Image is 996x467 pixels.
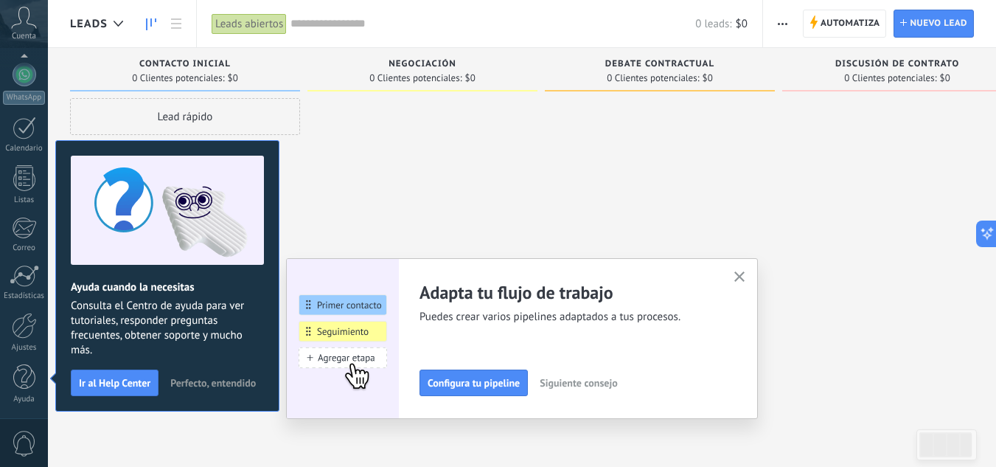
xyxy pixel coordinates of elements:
[71,299,264,358] span: Consulta el Centro de ayuda para ver tutoriales, responder preguntas frecuentes, obtener soporte ...
[695,17,731,31] span: 0 leads:
[70,98,300,135] div: Lead rápido
[736,17,748,31] span: $0
[835,59,959,69] span: Discusión de contrato
[419,281,716,304] h2: Adapta tu flujo de trabajo
[139,59,231,69] span: Contacto inicial
[772,10,793,38] button: Más
[132,74,224,83] span: 0 Clientes potenciales:
[894,10,974,38] a: Nuevo lead
[228,74,238,83] span: $0
[552,59,767,72] div: Debate contractual
[940,74,950,83] span: $0
[844,74,936,83] span: 0 Clientes potenciales:
[79,378,150,388] span: Ir al Help Center
[428,378,520,388] span: Configura tu pipeline
[164,10,189,38] a: Lista
[315,59,530,72] div: Negociación
[703,74,713,83] span: $0
[3,395,46,404] div: Ayuda
[70,17,108,31] span: Leads
[3,243,46,253] div: Correo
[419,310,716,325] span: Puedes crear varios pipelines adaptados a tus procesos.
[3,343,46,353] div: Ajustes
[3,144,46,153] div: Calendario
[77,59,293,72] div: Contacto inicial
[389,59,456,69] span: Negociación
[821,10,880,37] span: Automatiza
[540,378,617,388] span: Siguiente consejo
[910,10,967,37] span: Nuevo lead
[3,91,45,105] div: WhatsApp
[170,378,256,388] span: Perfecto, entendido
[71,370,159,396] button: Ir al Help Center
[71,280,264,294] h2: Ayuda cuando la necesitas
[803,10,887,38] a: Automatiza
[3,196,46,205] div: Listas
[605,59,714,69] span: Debate contractual
[607,74,699,83] span: 0 Clientes potenciales:
[533,372,624,394] button: Siguiente consejo
[164,372,262,394] button: Perfecto, entendido
[139,10,164,38] a: Leads
[212,13,287,35] div: Leads abiertos
[3,291,46,301] div: Estadísticas
[465,74,476,83] span: $0
[419,370,528,396] button: Configura tu pipeline
[369,74,462,83] span: 0 Clientes potenciales:
[12,32,36,41] span: Cuenta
